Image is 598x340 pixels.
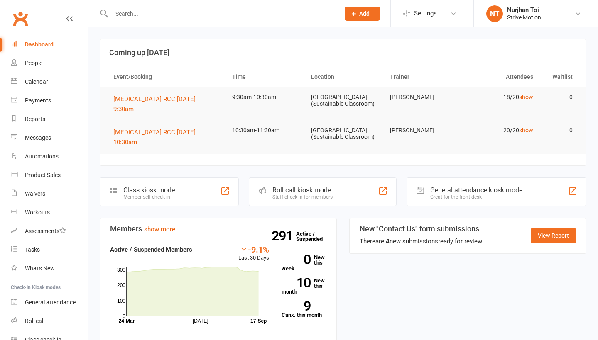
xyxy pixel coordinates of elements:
[461,121,540,140] td: 20/20
[11,35,88,54] a: Dashboard
[519,94,533,100] a: show
[282,278,326,294] a: 10New this month
[11,293,88,312] a: General attendance kiosk mode
[414,4,437,23] span: Settings
[345,7,380,21] button: Add
[11,73,88,91] a: Calendar
[282,300,311,312] strong: 9
[430,194,522,200] div: Great for the front desk
[282,255,326,271] a: 0New this week
[11,110,88,129] a: Reports
[11,203,88,222] a: Workouts
[10,8,31,29] a: Clubworx
[11,259,88,278] a: What's New
[25,116,45,122] div: Reports
[541,87,580,107] td: 0
[304,66,382,87] th: Location
[282,253,311,266] strong: 0
[25,153,59,160] div: Automations
[461,66,540,87] th: Attendees
[106,66,225,87] th: Event/Booking
[541,121,580,140] td: 0
[110,225,326,233] h3: Members
[304,121,382,147] td: [GEOGRAPHIC_DATA] (Sustainable Classroom)
[25,97,51,104] div: Payments
[507,14,541,21] div: Strive Motion
[25,41,54,48] div: Dashboard
[282,277,311,289] strong: 10
[25,228,66,234] div: Assessments
[109,8,334,19] input: Search...
[225,87,304,107] td: 9:30am-10:30am
[272,230,296,242] strong: 291
[25,172,61,178] div: Product Sales
[359,10,370,17] span: Add
[110,246,192,253] strong: Active / Suspended Members
[238,245,269,262] div: Last 30 Days
[11,222,88,240] a: Assessments
[386,238,390,245] strong: 4
[109,49,577,57] h3: Coming up [DATE]
[225,121,304,140] td: 10:30am-11:30am
[25,246,40,253] div: Tasks
[11,185,88,203] a: Waivers
[11,312,88,330] a: Roll call
[382,87,461,107] td: [PERSON_NAME]
[519,127,533,134] a: show
[144,226,175,233] a: show more
[507,6,541,14] div: Nurjhan Toi
[25,299,76,306] div: General attendance
[123,186,175,194] div: Class kiosk mode
[123,194,175,200] div: Member self check-in
[113,95,196,113] span: [MEDICAL_DATA] RCC [DATE] 9:30am
[382,121,461,140] td: [PERSON_NAME]
[430,186,522,194] div: General attendance kiosk mode
[531,228,576,243] a: View Report
[272,194,333,200] div: Staff check-in for members
[113,129,196,146] span: [MEDICAL_DATA] RCC [DATE] 10:30am
[113,94,217,114] button: [MEDICAL_DATA] RCC [DATE] 9:30am
[282,301,326,318] a: 9Canx. this month
[238,245,269,254] div: -9.1%
[25,60,42,66] div: People
[11,91,88,110] a: Payments
[25,190,45,197] div: Waivers
[272,186,333,194] div: Roll call kiosk mode
[25,78,48,85] div: Calendar
[382,66,461,87] th: Trainer
[304,87,382,114] td: [GEOGRAPHIC_DATA] (Sustainable Classroom)
[360,225,483,233] h3: New "Contact Us" form submissions
[25,134,51,141] div: Messages
[11,147,88,166] a: Automations
[541,66,580,87] th: Waitlist
[360,236,483,246] div: There are new submissions ready for review.
[486,5,503,22] div: NT
[113,127,217,147] button: [MEDICAL_DATA] RCC [DATE] 10:30am
[11,166,88,185] a: Product Sales
[225,66,304,87] th: Time
[296,225,333,248] a: 291Active / Suspended
[11,240,88,259] a: Tasks
[25,318,44,324] div: Roll call
[25,209,50,216] div: Workouts
[11,54,88,73] a: People
[461,87,540,107] td: 18/20
[11,129,88,147] a: Messages
[25,265,55,272] div: What's New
